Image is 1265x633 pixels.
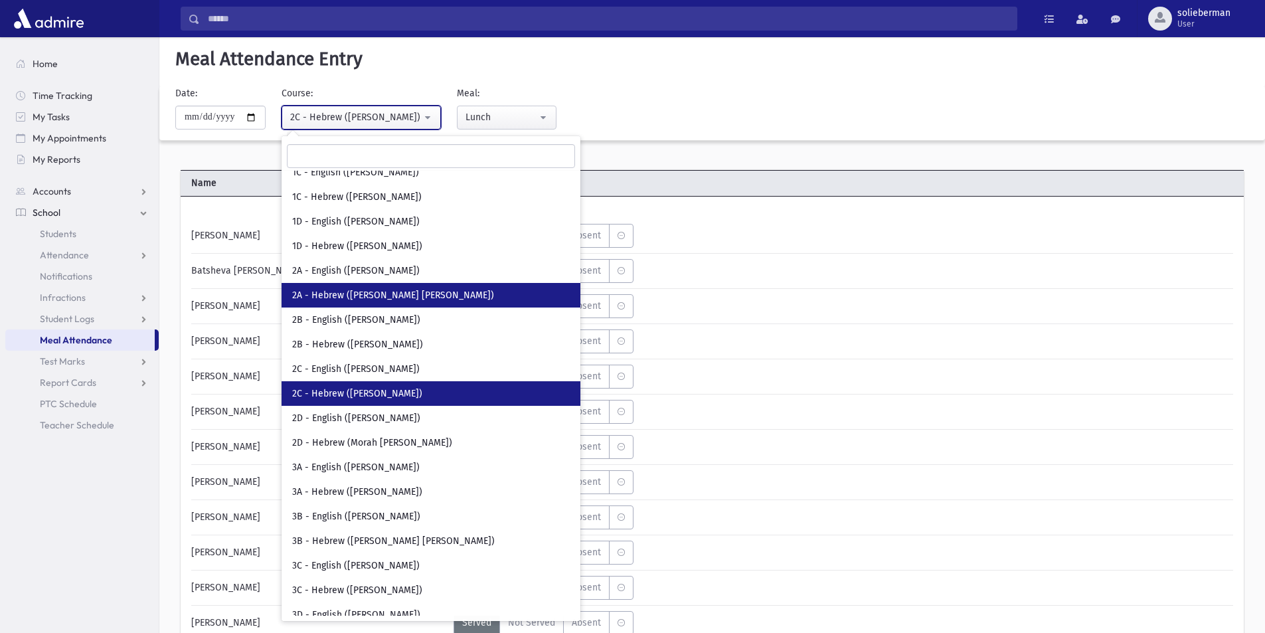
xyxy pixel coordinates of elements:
span: 3A - Hebrew ([PERSON_NAME]) [292,486,422,499]
span: My Reports [33,153,80,165]
a: Test Marks [5,351,159,372]
span: Report Cards [40,377,96,389]
div: Lunch [465,110,537,124]
span: Not Served [508,616,555,630]
span: 2B - English ([PERSON_NAME]) [292,314,420,327]
span: Test Marks [40,355,85,367]
span: Absent [572,264,601,278]
span: 2C - English ([PERSON_NAME]) [292,363,420,376]
span: [PERSON_NAME] [191,440,260,454]
span: Absent [572,545,601,559]
span: 3C - Hebrew ([PERSON_NAME]) [292,584,422,597]
label: Meal: [457,86,479,100]
span: 2B - Hebrew ([PERSON_NAME]) [292,338,423,351]
a: Time Tracking [5,85,159,106]
button: 2C - Hebrew (Morah Lehmann) [282,106,441,130]
span: Absent [572,510,601,524]
span: 3D - English ([PERSON_NAME]) [292,608,420,622]
span: Teacher Schedule [40,419,114,431]
a: PTC Schedule [5,393,159,414]
span: Infractions [40,292,86,304]
span: [PERSON_NAME] [191,369,260,383]
span: [PERSON_NAME] [191,334,260,348]
a: My Reports [5,149,159,170]
span: Absent [572,299,601,313]
a: Student Logs [5,308,159,329]
span: 1C - English ([PERSON_NAME]) [292,166,419,179]
span: Attendance [40,249,89,261]
span: 1D - English ([PERSON_NAME]) [292,215,420,228]
span: Meal Attendance [40,334,112,346]
span: [PERSON_NAME] [191,405,260,418]
span: [PERSON_NAME] [191,475,260,489]
a: Infractions [5,287,159,308]
span: Student Logs [40,313,94,325]
span: Home [33,58,58,70]
a: Attendance [5,244,159,266]
span: 2D - Hebrew (Morah [PERSON_NAME]) [292,436,452,450]
span: Batsheva [PERSON_NAME] [191,264,303,278]
button: Lunch [457,106,556,130]
span: Absent [572,369,601,383]
span: My Tasks [33,111,70,123]
span: Absent [572,228,601,242]
span: School [33,207,60,219]
span: Absent [572,405,601,418]
a: Notifications [5,266,159,287]
span: 3B - English ([PERSON_NAME]) [292,510,420,523]
span: My Appointments [33,132,106,144]
span: Absent [572,475,601,489]
span: 2A - Hebrew ([PERSON_NAME] [PERSON_NAME]) [292,289,494,302]
span: Absent [572,334,601,348]
span: Absent [572,581,601,594]
img: AdmirePro [11,5,87,32]
a: My Appointments [5,128,159,149]
span: [PERSON_NAME] [191,510,260,524]
span: 2C - Hebrew ([PERSON_NAME]) [292,387,422,401]
span: 2D - English ([PERSON_NAME]) [292,412,420,425]
span: [PERSON_NAME] [191,228,260,242]
input: Search [287,144,575,168]
a: Accounts [5,181,159,202]
span: Notifications [40,270,92,282]
span: 3A - English ([PERSON_NAME]) [292,461,420,474]
span: Served [462,616,491,630]
a: Meal Attendance [5,329,155,351]
a: My Tasks [5,106,159,128]
label: Date: [175,86,197,100]
span: Accounts [33,185,71,197]
a: School [5,202,159,223]
span: 1C - Hebrew ([PERSON_NAME]) [292,191,422,204]
h5: Meal Attendance Entry [170,48,1254,70]
div: 2C - Hebrew ([PERSON_NAME]) [290,110,422,124]
span: PTC Schedule [40,398,97,410]
a: Home [5,53,159,74]
span: [PERSON_NAME] [191,581,260,594]
a: Students [5,223,159,244]
span: 2A - English ([PERSON_NAME]) [292,264,420,278]
span: 3B - Hebrew ([PERSON_NAME] [PERSON_NAME]) [292,535,495,548]
a: Teacher Schedule [5,414,159,436]
label: Course: [282,86,313,100]
span: 3C - English ([PERSON_NAME]) [292,559,420,573]
span: 1D - Hebrew ([PERSON_NAME]) [292,240,422,253]
a: Report Cards [5,372,159,393]
span: solieberman [1177,8,1230,19]
span: Students [40,228,76,240]
span: Absent [572,440,601,454]
span: Time Tracking [33,90,92,102]
span: [PERSON_NAME] [191,299,260,313]
span: [PERSON_NAME] [191,616,260,630]
span: [PERSON_NAME] [191,545,260,559]
input: Search [200,7,1017,31]
span: Absent [572,616,601,630]
span: Name [181,176,446,190]
span: User [1177,19,1230,29]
